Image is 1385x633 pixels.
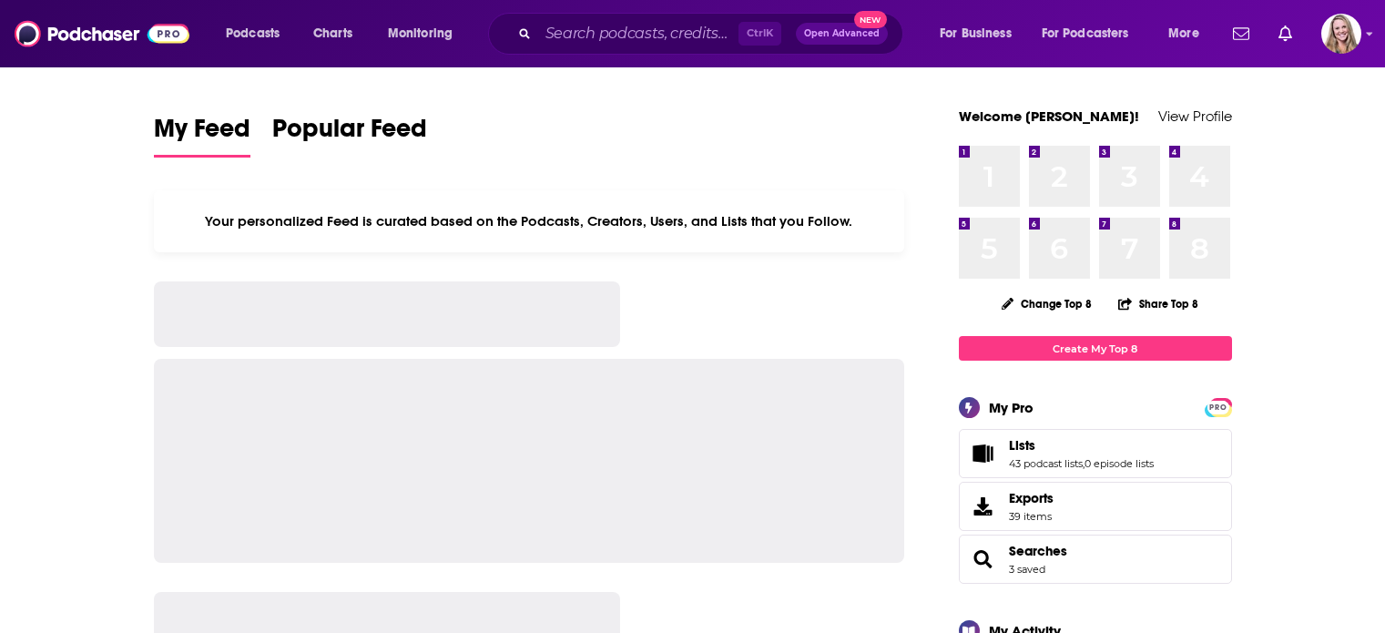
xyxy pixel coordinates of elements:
span: , [1083,457,1085,470]
a: 43 podcast lists [1009,457,1083,470]
span: For Business [940,21,1012,46]
a: PRO [1207,400,1229,413]
span: PRO [1207,401,1229,414]
button: Change Top 8 [991,292,1104,315]
span: Exports [965,494,1002,519]
span: Logged in as KirstinPitchPR [1321,14,1361,54]
a: 3 saved [1009,563,1045,576]
span: Lists [1009,437,1035,454]
span: New [854,11,887,28]
span: Lists [959,429,1232,478]
img: User Profile [1321,14,1361,54]
button: Share Top 8 [1117,286,1199,322]
button: open menu [375,19,476,48]
a: Show notifications dropdown [1271,18,1299,49]
button: open menu [213,19,303,48]
button: Open AdvancedNew [796,23,888,45]
input: Search podcasts, credits, & more... [538,19,738,48]
a: Exports [959,482,1232,531]
a: Create My Top 8 [959,336,1232,361]
span: Charts [313,21,352,46]
div: My Pro [989,399,1034,416]
a: Searches [965,546,1002,572]
span: Ctrl K [738,22,781,46]
a: Lists [965,441,1002,466]
span: Popular Feed [272,113,427,155]
span: For Podcasters [1042,21,1129,46]
div: Search podcasts, credits, & more... [505,13,921,55]
a: My Feed [154,113,250,158]
span: Monitoring [388,21,453,46]
button: open menu [927,19,1034,48]
span: Exports [1009,490,1054,506]
span: 39 items [1009,510,1054,523]
a: Lists [1009,437,1154,454]
span: More [1168,21,1199,46]
a: Show notifications dropdown [1226,18,1257,49]
div: Your personalized Feed is curated based on the Podcasts, Creators, Users, and Lists that you Follow. [154,190,905,252]
button: open menu [1156,19,1222,48]
button: open menu [1030,19,1156,48]
a: View Profile [1158,107,1232,125]
span: Open Advanced [804,29,880,38]
span: Searches [959,535,1232,584]
button: Show profile menu [1321,14,1361,54]
a: Popular Feed [272,113,427,158]
span: Podcasts [226,21,280,46]
a: Welcome [PERSON_NAME]! [959,107,1139,125]
img: Podchaser - Follow, Share and Rate Podcasts [15,16,189,51]
span: My Feed [154,113,250,155]
a: Charts [301,19,363,48]
a: 0 episode lists [1085,457,1154,470]
a: Searches [1009,543,1067,559]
